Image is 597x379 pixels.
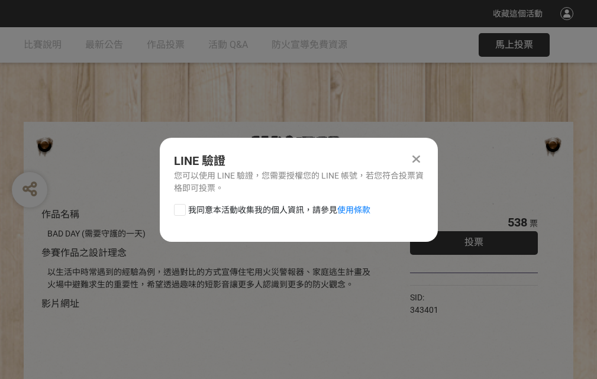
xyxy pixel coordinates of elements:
[272,27,347,63] a: 防火宣導免費資源
[85,39,123,50] span: 最新公告
[47,266,375,291] div: 以生活中時常遇到的經驗為例，透過對比的方式宣傳住宅用火災警報器、家庭逃生計畫及火場中避難求生的重要性，希望透過趣味的短影音讓更多人認識到更多的防火觀念。
[410,293,438,315] span: SID: 343401
[508,215,527,229] span: 538
[530,219,538,228] span: 票
[147,39,185,50] span: 作品投票
[147,27,185,63] a: 作品投票
[24,27,62,63] a: 比賽說明
[208,27,248,63] a: 活動 Q&A
[188,204,370,216] span: 我同意本活動收集我的個人資訊，請參見
[41,247,127,258] span: 參賽作品之設計理念
[337,205,370,215] a: 使用條款
[47,228,375,240] div: BAD DAY (需要守護的一天)
[85,27,123,63] a: 最新公告
[24,39,62,50] span: 比賽說明
[441,291,501,303] iframe: Facebook Share
[174,170,424,195] div: 您可以使用 LINE 驗證，您需要授權您的 LINE 帳號，若您符合投票資格即可投票。
[495,39,533,50] span: 馬上投票
[41,209,79,220] span: 作品名稱
[174,152,424,170] div: LINE 驗證
[272,39,347,50] span: 防火宣導免費資源
[464,237,483,248] span: 投票
[493,9,543,18] span: 收藏這個活動
[479,33,550,57] button: 馬上投票
[41,298,79,309] span: 影片網址
[208,39,248,50] span: 活動 Q&A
